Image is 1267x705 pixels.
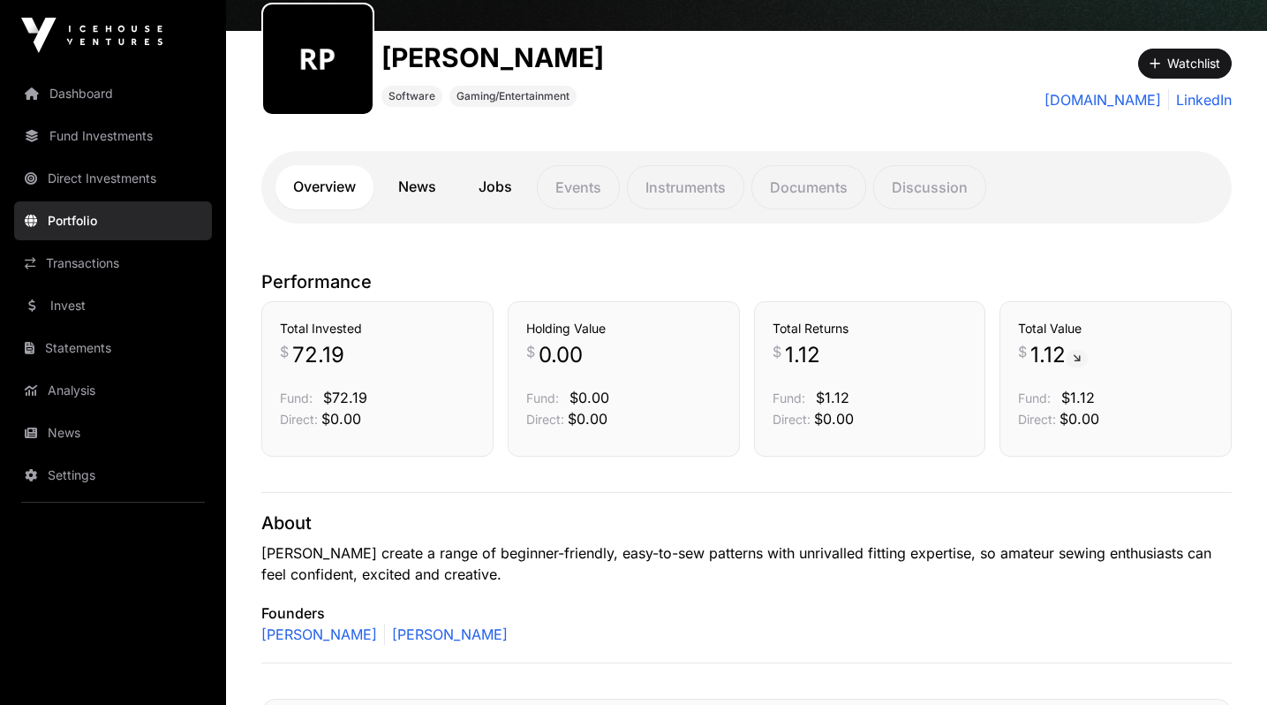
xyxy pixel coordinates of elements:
h3: Total Invested [280,320,475,337]
span: $72.19 [323,389,367,406]
span: 1.12 [1030,341,1088,369]
a: Portfolio [14,201,212,240]
a: Overview [275,165,373,209]
span: $ [280,341,289,362]
p: Events [537,165,620,209]
p: Performance [261,269,1232,294]
span: Software [388,89,435,103]
span: 0.00 [539,341,583,369]
p: Founders [261,603,1232,624]
button: Watchlist [1138,49,1232,79]
a: Settings [14,456,212,495]
span: $0.00 [814,410,854,428]
span: Direct: [526,412,564,427]
a: [PERSON_NAME] [261,624,377,645]
a: Fund Investments [14,117,212,155]
h3: Total Value [1018,320,1213,337]
h3: Holding Value [526,320,721,337]
p: Instruments [627,165,744,209]
span: Direct: [1018,412,1056,427]
a: Analysis [14,371,212,410]
span: $0.00 [569,389,609,406]
span: $0.00 [568,410,607,428]
span: 72.19 [292,341,344,369]
a: [DOMAIN_NAME] [1045,89,1161,110]
a: Dashboard [14,74,212,113]
iframe: Chat Widget [1179,620,1267,705]
p: [PERSON_NAME] create a range of beginner-friendly, easy-to-sew patterns with unrivalled fitting e... [261,542,1232,585]
span: Fund: [280,390,313,406]
h1: [PERSON_NAME] [381,42,604,73]
span: Direct: [280,412,318,427]
span: $ [526,341,535,362]
span: $1.12 [1061,389,1095,406]
img: Icehouse Ventures Logo [21,18,162,53]
a: Direct Investments [14,159,212,198]
a: [PERSON_NAME] [384,624,508,645]
p: Discussion [873,165,986,209]
span: Fund: [1018,390,1051,406]
span: $0.00 [1060,410,1099,428]
span: $ [773,341,781,362]
a: News [381,165,454,209]
a: Statements [14,329,212,368]
span: $ [1018,341,1027,362]
p: Documents [751,165,866,209]
nav: Tabs [275,165,1218,209]
a: News [14,413,212,452]
a: LinkedIn [1168,89,1232,110]
a: Transactions [14,244,212,283]
a: Jobs [461,165,530,209]
span: 1.12 [785,341,820,369]
span: $0.00 [321,410,361,428]
span: $1.12 [816,389,849,406]
span: Direct: [773,412,811,427]
span: Fund: [526,390,559,406]
span: Fund: [773,390,805,406]
h3: Total Returns [773,320,968,337]
span: Gaming/Entertainment [456,89,569,103]
a: Invest [14,286,212,325]
img: rebecca-page174.png [270,11,366,107]
p: About [261,511,1232,535]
